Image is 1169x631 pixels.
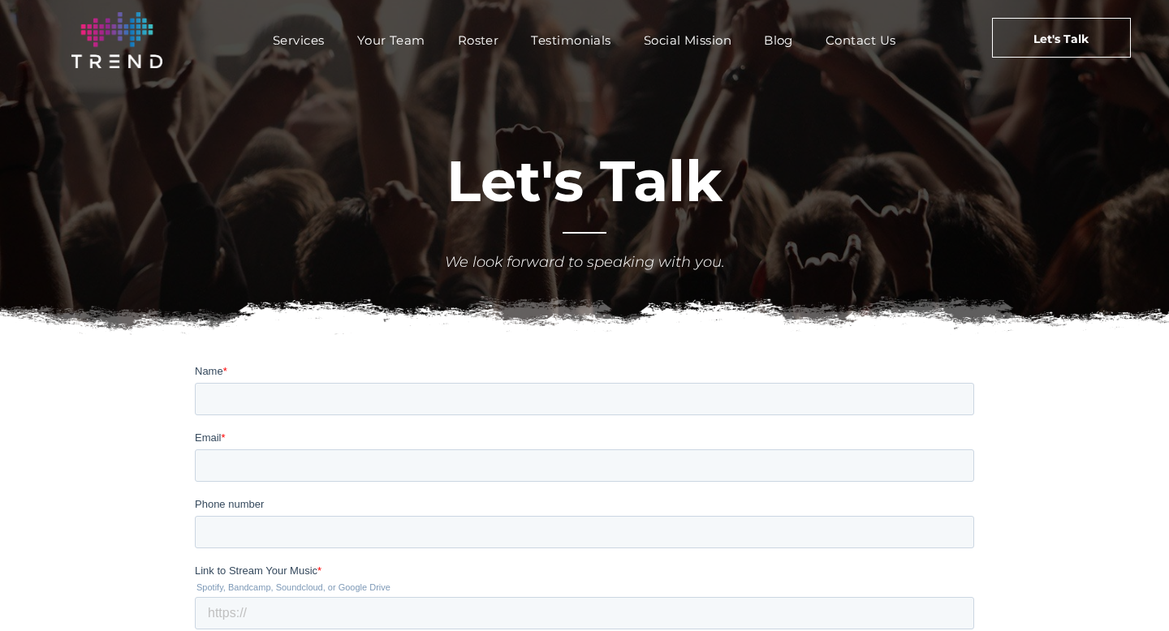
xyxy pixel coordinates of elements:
a: Services [257,28,341,52]
a: Your Team [341,28,442,52]
span: Let's Talk [446,146,723,216]
a: Let's Talk [992,18,1131,58]
span: Let's Talk [1033,19,1089,59]
a: Blog [748,28,809,52]
a: Roster [442,28,515,52]
img: logo [71,12,162,68]
div: We look forward to speaking with you. [345,251,824,273]
a: Contact Us [809,28,912,52]
a: Social Mission [628,28,748,52]
iframe: Chat Widget [1088,553,1169,631]
a: Testimonials [515,28,627,52]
